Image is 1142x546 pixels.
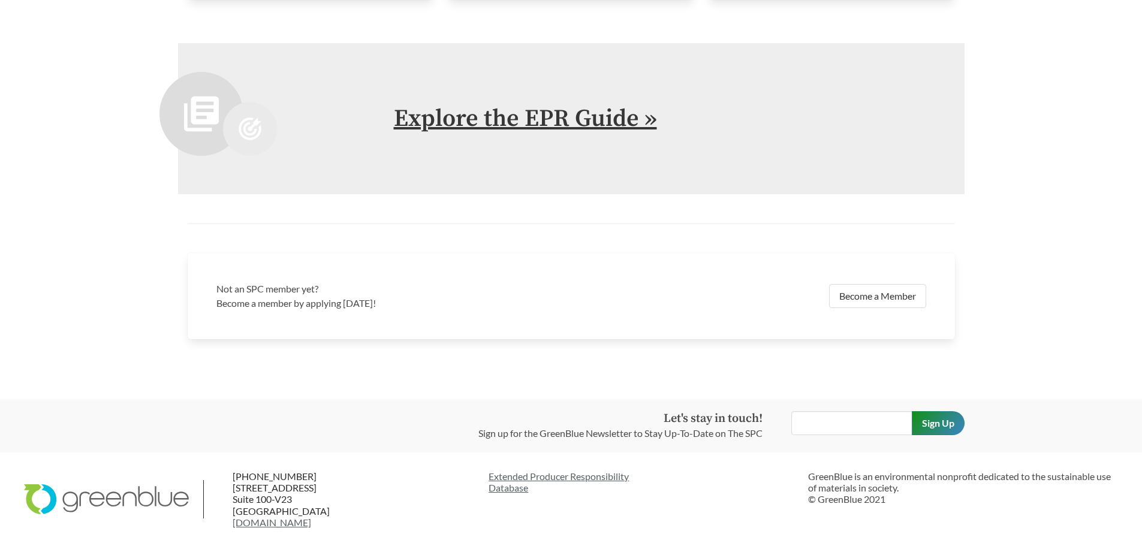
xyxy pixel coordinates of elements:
[233,517,311,528] a: [DOMAIN_NAME]
[233,470,378,528] p: [PHONE_NUMBER] [STREET_ADDRESS] Suite 100-V23 [GEOGRAPHIC_DATA]
[216,296,564,310] p: Become a member by applying [DATE]!
[808,470,1118,505] p: GreenBlue is an environmental nonprofit dedicated to the sustainable use of materials in society....
[216,282,564,296] h3: Not an SPC member yet?
[394,104,657,134] a: Explore the EPR Guide »
[664,411,763,426] strong: Let's stay in touch!
[478,426,763,441] p: Sign up for the GreenBlue Newsletter to Stay Up-To-Date on The SPC
[829,284,926,308] a: Become a Member
[489,470,799,493] a: Extended Producer ResponsibilityDatabase
[912,411,965,435] input: Sign Up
